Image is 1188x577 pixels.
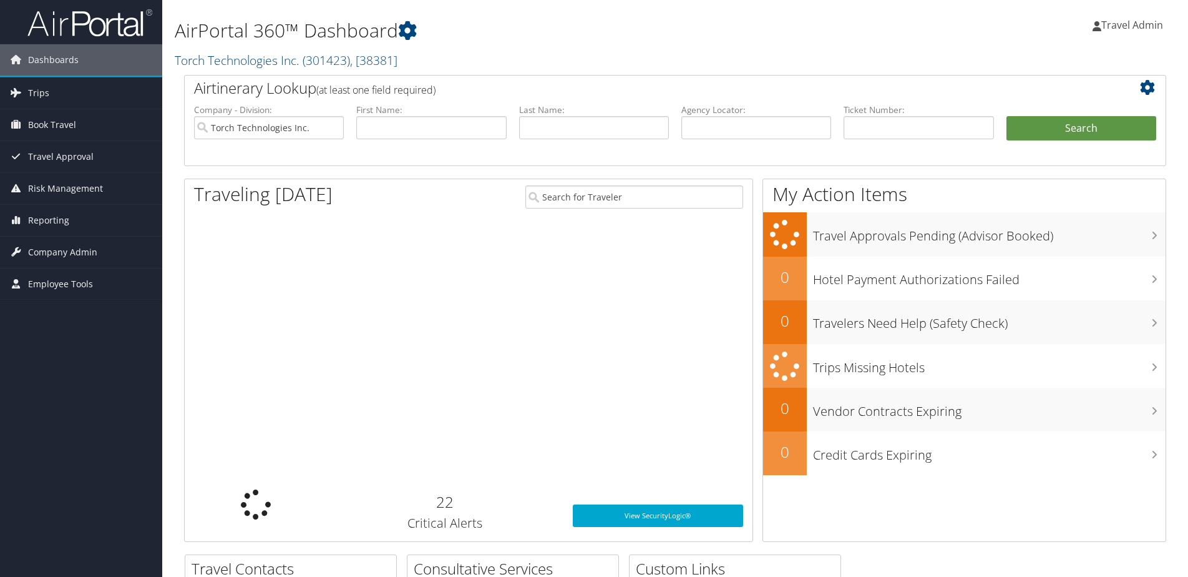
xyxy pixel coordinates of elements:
a: Torch Technologies Inc. [175,52,397,69]
h3: Travel Approvals Pending (Advisor Booked) [813,221,1166,245]
a: 0Vendor Contracts Expiring [763,388,1166,432]
span: , [ 38381 ] [350,52,397,69]
a: 0Travelers Need Help (Safety Check) [763,300,1166,344]
h2: 0 [763,310,807,332]
label: Company - Division: [194,104,344,116]
span: Trips [28,77,49,109]
button: Search [1006,116,1156,141]
a: Travel Admin [1093,6,1176,44]
span: Employee Tools [28,269,93,300]
h2: Airtinerary Lookup [194,77,1074,99]
label: Ticket Number: [844,104,993,116]
img: airportal-logo.png [27,8,152,37]
a: Trips Missing Hotels [763,344,1166,388]
a: Travel Approvals Pending (Advisor Booked) [763,212,1166,257]
span: ( 301423 ) [303,52,350,69]
span: Reporting [28,205,69,236]
h3: Travelers Need Help (Safety Check) [813,308,1166,332]
h1: Traveling [DATE] [194,181,333,207]
label: Agency Locator: [681,104,831,116]
h3: Vendor Contracts Expiring [813,397,1166,420]
a: 0Hotel Payment Authorizations Failed [763,257,1166,300]
h3: Credit Cards Expiring [813,440,1166,464]
label: First Name: [356,104,506,116]
input: Search for Traveler [525,185,743,209]
span: Risk Management [28,173,103,204]
a: View SecurityLogic® [573,505,743,527]
h2: 22 [336,491,553,513]
label: Last Name: [519,104,669,116]
h3: Hotel Payment Authorizations Failed [813,265,1166,288]
span: Travel Approval [28,141,94,172]
a: 0Credit Cards Expiring [763,432,1166,475]
span: Company Admin [28,237,97,268]
span: Book Travel [28,109,76,141]
h1: AirPortal 360™ Dashboard [175,17,842,44]
h2: 0 [763,398,807,419]
span: (at least one field required) [316,83,436,97]
span: Dashboards [28,44,79,76]
span: Travel Admin [1101,18,1163,32]
h3: Trips Missing Hotels [813,353,1166,377]
h1: My Action Items [763,181,1166,207]
h3: Critical Alerts [336,515,553,532]
h2: 0 [763,441,807,463]
h2: 0 [763,267,807,288]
